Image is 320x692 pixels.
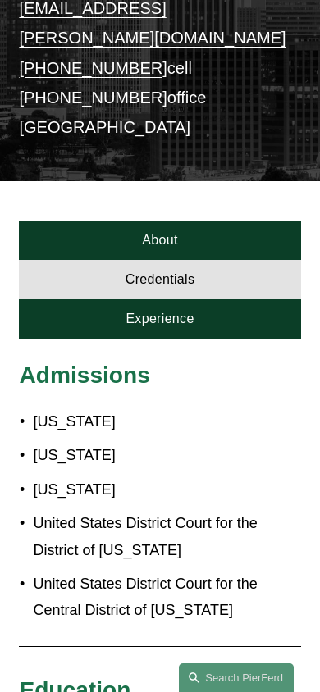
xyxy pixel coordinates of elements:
p: [US_STATE] [33,442,300,468]
p: [US_STATE] [33,408,300,435]
a: [PHONE_NUMBER] [19,59,167,77]
a: Credentials [19,260,300,299]
a: Experience [19,299,300,339]
a: Search this site [179,663,294,692]
a: About [19,221,300,260]
p: [US_STATE] [33,476,300,503]
p: United States District Court for the District of [US_STATE] [33,510,300,563]
span: Admissions [19,362,150,388]
p: United States District Court for the Central District of [US_STATE] [33,571,300,624]
a: [PHONE_NUMBER] [19,89,167,107]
